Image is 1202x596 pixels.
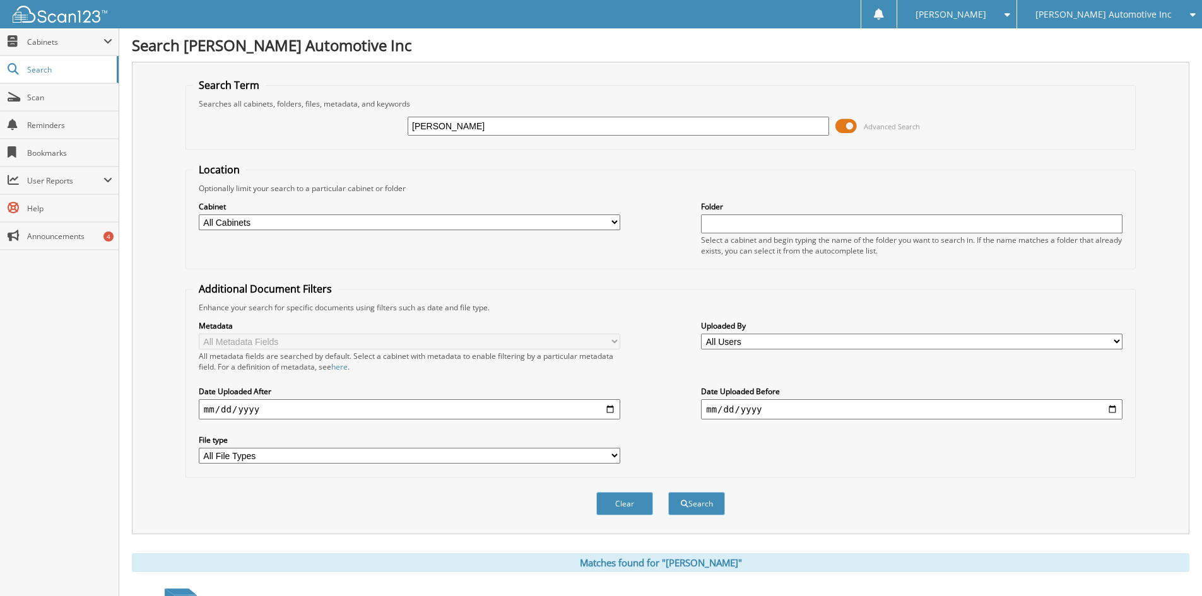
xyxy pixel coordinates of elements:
label: Date Uploaded After [199,386,620,397]
span: User Reports [27,175,103,186]
div: Select a cabinet and begin typing the name of the folder you want to search in. If the name match... [701,235,1122,256]
img: scan123-logo-white.svg [13,6,107,23]
span: Announcements [27,231,112,242]
span: Advanced Search [864,122,920,131]
div: Matches found for "[PERSON_NAME]" [132,553,1189,572]
input: end [701,399,1122,419]
button: Search [668,492,725,515]
h1: Search [PERSON_NAME] Automotive Inc [132,35,1189,56]
div: All metadata fields are searched by default. Select a cabinet with metadata to enable filtering b... [199,351,620,372]
span: Cabinets [27,37,103,47]
div: Optionally limit your search to a particular cabinet or folder [192,183,1129,194]
label: File type [199,435,620,445]
label: Cabinet [199,201,620,212]
span: Scan [27,92,112,103]
label: Folder [701,201,1122,212]
legend: Search Term [192,78,266,92]
span: [PERSON_NAME] Automotive Inc [1035,11,1172,18]
legend: Location [192,163,246,177]
div: Searches all cabinets, folders, files, metadata, and keywords [192,98,1129,109]
label: Date Uploaded Before [701,386,1122,397]
input: start [199,399,620,419]
span: [PERSON_NAME] [916,11,986,18]
a: here [331,361,348,372]
label: Metadata [199,320,620,331]
button: Clear [596,492,653,515]
div: 4 [103,231,114,242]
span: Reminders [27,120,112,131]
span: Bookmarks [27,148,112,158]
legend: Additional Document Filters [192,282,338,296]
span: Search [27,64,110,75]
span: Help [27,203,112,214]
div: Enhance your search for specific documents using filters such as date and file type. [192,302,1129,313]
label: Uploaded By [701,320,1122,331]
